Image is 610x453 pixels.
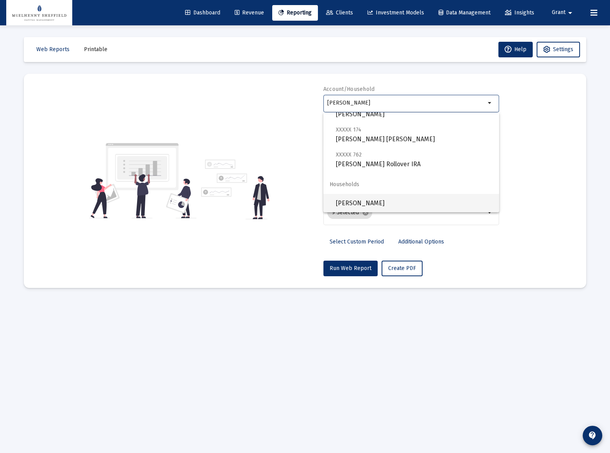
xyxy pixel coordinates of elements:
[485,208,495,217] mat-icon: arrow_drop_down
[201,160,269,219] img: reporting-alt
[432,5,497,21] a: Data Management
[505,9,534,16] span: Insights
[439,9,490,16] span: Data Management
[336,194,493,213] span: [PERSON_NAME]
[89,142,196,219] img: reporting
[330,238,384,245] span: Select Custom Period
[228,5,270,21] a: Revenue
[499,5,540,21] a: Insights
[552,9,565,16] span: Grant
[336,126,361,133] span: XXXXX 174
[382,261,423,276] button: Create PDF
[235,9,264,16] span: Revenue
[185,9,220,16] span: Dashboard
[565,5,575,21] mat-icon: arrow_drop_down
[336,151,362,158] span: XXXXX 762
[336,125,493,144] span: [PERSON_NAME] [PERSON_NAME]
[330,265,371,272] span: Run Web Report
[542,5,584,20] button: Grant
[323,261,378,276] button: Run Web Report
[78,42,114,57] button: Printable
[537,42,580,57] button: Settings
[36,46,70,53] span: Web Reports
[278,9,312,16] span: Reporting
[336,150,493,169] span: [PERSON_NAME] Rollover IRA
[327,206,372,219] mat-chip: 9 Selected
[505,46,526,53] span: Help
[323,86,375,92] label: Account/Household
[12,5,66,21] img: Dashboard
[179,5,227,21] a: Dashboard
[553,46,573,53] span: Settings
[327,100,485,106] input: Search or select an account or household
[320,5,359,21] a: Clients
[326,9,353,16] span: Clients
[388,265,416,272] span: Create PDF
[485,98,495,108] mat-icon: arrow_drop_down
[588,431,597,440] mat-icon: contact_support
[362,209,369,216] mat-icon: cancel
[30,42,76,57] button: Web Reports
[498,42,533,57] button: Help
[272,5,318,21] a: Reporting
[323,175,499,194] span: Households
[84,46,107,53] span: Printable
[367,9,424,16] span: Investment Models
[327,205,485,220] mat-chip-list: Selection
[361,5,430,21] a: Investment Models
[398,238,444,245] span: Additional Options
